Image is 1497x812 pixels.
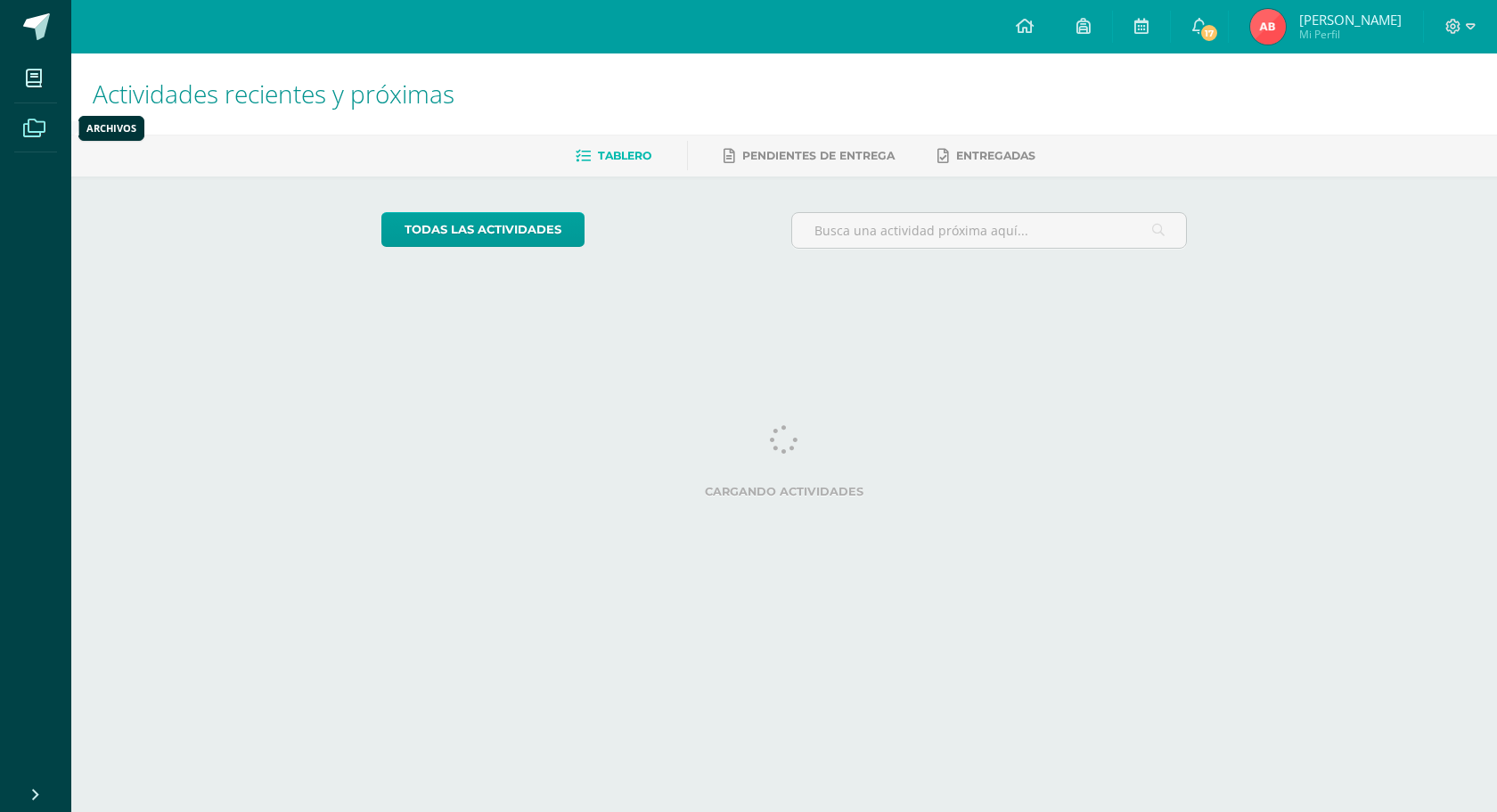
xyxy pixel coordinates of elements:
span: 17 [1199,23,1219,43]
a: todas las Actividades [381,212,585,247]
span: Entregadas [956,149,1035,162]
span: Actividades recientes y próximas [93,77,454,111]
span: [PERSON_NAME] [1299,11,1402,29]
span: Mi Perfil [1299,27,1402,42]
a: Tablero [576,142,651,170]
div: Archivos [86,121,136,135]
span: Pendientes de entrega [742,149,895,162]
img: eaaeb1ca084b11745c148b2b3a801696.png [1250,9,1286,45]
span: Tablero [598,149,651,162]
input: Busca una actividad próxima aquí... [792,213,1187,248]
a: Pendientes de entrega [724,142,895,170]
label: Cargando actividades [381,485,1188,498]
a: Entregadas [937,142,1035,170]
